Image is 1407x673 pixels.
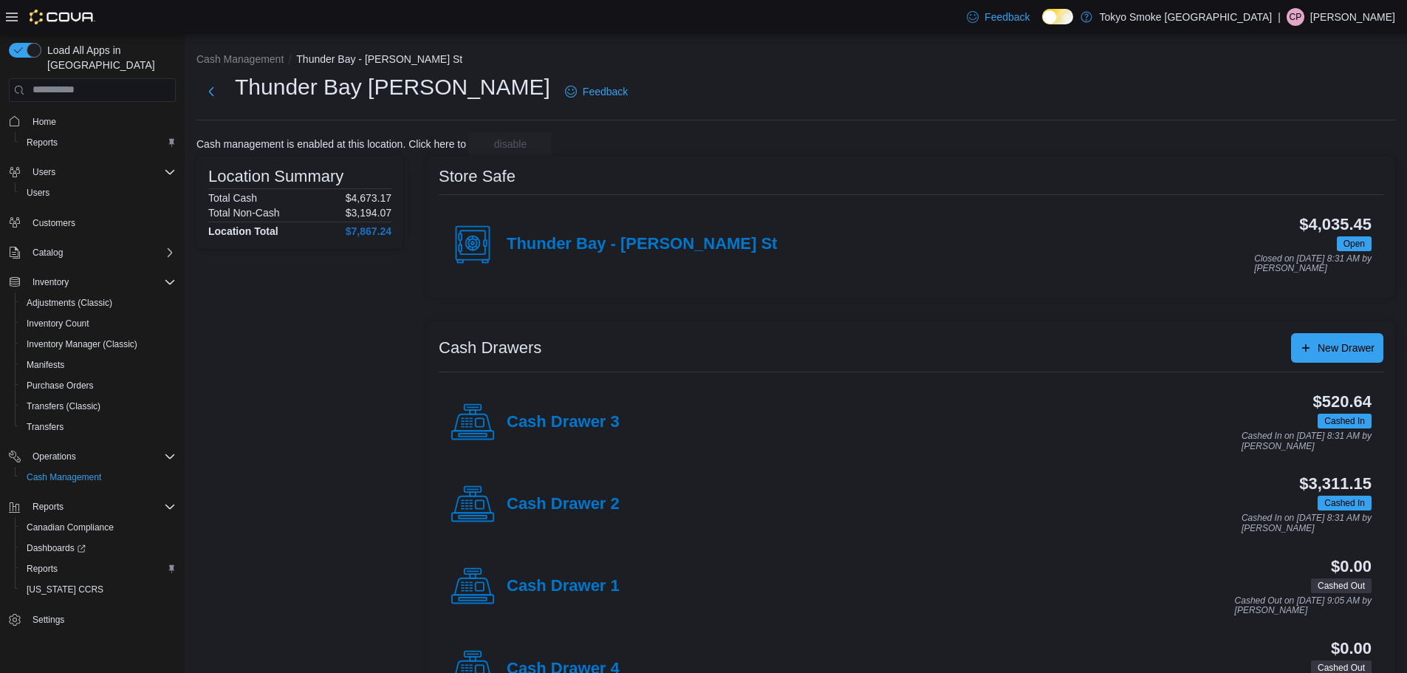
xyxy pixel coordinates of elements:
p: [PERSON_NAME] [1310,8,1395,26]
h4: $7,867.24 [346,225,391,237]
span: Cash Management [27,471,101,483]
span: Reports [27,498,176,516]
button: Inventory [27,273,75,291]
h4: Thunder Bay - [PERSON_NAME] St [507,235,777,254]
span: Open [1337,236,1372,251]
button: Catalog [27,244,69,262]
span: disable [494,137,527,151]
a: Cash Management [21,468,107,486]
span: Users [32,166,55,178]
button: Inventory Count [15,313,182,334]
nav: Complex example [9,105,176,669]
span: Transfers [27,421,64,433]
a: Transfers (Classic) [21,397,106,415]
span: Home [27,112,176,131]
span: Operations [32,451,76,462]
a: Reports [21,560,64,578]
button: Purchase Orders [15,375,182,396]
h6: Total Non-Cash [208,207,280,219]
a: Dashboards [21,539,92,557]
span: Customers [27,213,176,232]
button: Catalog [3,242,182,263]
span: Transfers [21,418,176,436]
span: Dashboards [27,542,86,554]
h4: Cash Drawer 2 [507,495,620,514]
h3: $0.00 [1331,640,1372,657]
p: $3,194.07 [346,207,391,219]
button: Adjustments (Classic) [15,293,182,313]
div: Cameron Palmer [1287,8,1304,26]
span: Users [27,163,176,181]
span: Reports [27,563,58,575]
span: Adjustments (Classic) [27,297,112,309]
span: Canadian Compliance [21,519,176,536]
span: Cashed In [1324,496,1365,510]
span: Transfers (Classic) [21,397,176,415]
input: Dark Mode [1042,9,1073,24]
p: Cashed In on [DATE] 8:31 AM by [PERSON_NAME] [1242,513,1372,533]
button: Operations [3,446,182,467]
span: Feedback [583,84,628,99]
span: Home [32,116,56,128]
h4: Cash Drawer 1 [507,577,620,596]
h3: $520.64 [1313,393,1372,411]
button: Canadian Compliance [15,517,182,538]
a: Settings [27,611,70,629]
button: Reports [15,558,182,579]
span: Open [1343,237,1365,250]
button: Inventory [3,272,182,293]
span: Catalog [32,247,63,259]
span: Catalog [27,244,176,262]
a: [US_STATE] CCRS [21,581,109,598]
span: Users [21,184,176,202]
img: Cova [30,10,95,24]
button: Next [196,77,226,106]
span: Inventory Manager (Classic) [27,338,137,350]
h3: Cash Drawers [439,339,541,357]
h1: Thunder Bay [PERSON_NAME] [235,72,550,102]
a: Reports [21,134,64,151]
span: Operations [27,448,176,465]
span: Manifests [27,359,64,371]
p: Cashed In on [DATE] 8:31 AM by [PERSON_NAME] [1242,431,1372,451]
nav: An example of EuiBreadcrumbs [196,52,1395,69]
span: Reports [32,501,64,513]
h4: Cash Drawer 3 [507,413,620,432]
p: Closed on [DATE] 8:31 AM by [PERSON_NAME] [1254,254,1372,274]
a: Users [21,184,55,202]
button: Cash Management [196,53,284,65]
a: Home [27,113,62,131]
button: Transfers [15,417,182,437]
span: Cashed In [1318,414,1372,428]
span: [US_STATE] CCRS [27,584,103,595]
span: Cashed Out [1318,579,1365,592]
button: Customers [3,212,182,233]
span: Reports [21,134,176,151]
span: Settings [32,614,64,626]
span: Manifests [21,356,176,374]
span: Inventory [27,273,176,291]
a: Transfers [21,418,69,436]
span: Cash Management [21,468,176,486]
button: Reports [15,132,182,153]
button: Inventory Manager (Classic) [15,334,182,355]
h3: $3,311.15 [1299,475,1372,493]
p: Cashed Out on [DATE] 9:05 AM by [PERSON_NAME] [1235,596,1372,616]
span: Reports [27,137,58,148]
span: Transfers (Classic) [27,400,100,412]
span: CP [1290,8,1302,26]
a: Purchase Orders [21,377,100,394]
span: Customers [32,217,75,229]
a: Inventory Count [21,315,95,332]
button: Users [27,163,61,181]
h3: $0.00 [1331,558,1372,575]
p: Cash management is enabled at this location. Click here to [196,138,466,150]
span: Users [27,187,49,199]
span: Load All Apps in [GEOGRAPHIC_DATA] [41,43,176,72]
button: Reports [27,498,69,516]
button: [US_STATE] CCRS [15,579,182,600]
a: Inventory Manager (Classic) [21,335,143,353]
a: Canadian Compliance [21,519,120,536]
button: Settings [3,609,182,630]
span: Dark Mode [1042,24,1043,25]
